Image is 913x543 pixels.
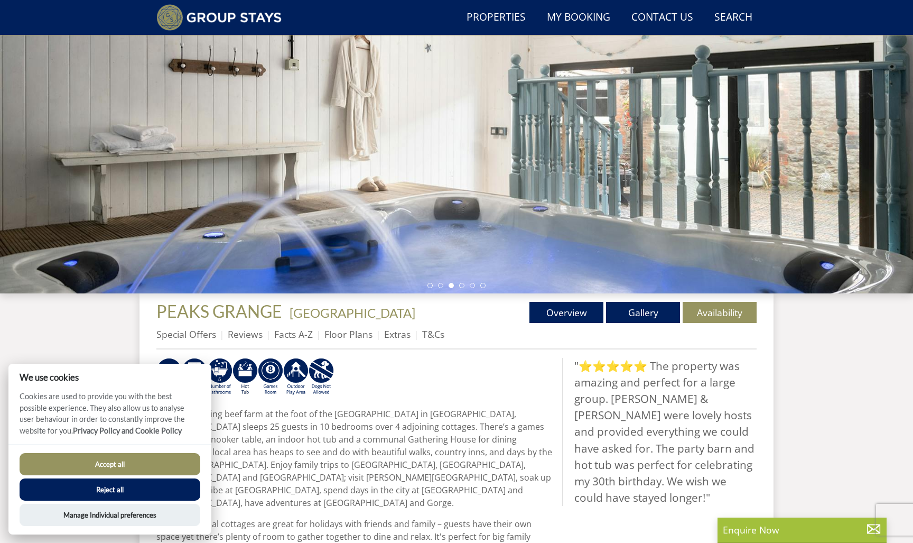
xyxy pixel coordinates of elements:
a: Properties [462,6,530,30]
span: PEAKS GRANGE [156,301,282,321]
img: AD_4nXcOA-b_xATeUKCUe4qZmqHO3pzUWDfZno1bRbaJhEZZGKtyrKOH-jpsXEtAJPF0S1NXiDXUWNzkmCb9yYwCtVyH7FHze... [309,358,334,396]
a: Overview [529,302,603,323]
a: Contact Us [627,6,697,30]
a: Privacy Policy and Cookie Policy [73,426,182,435]
p: Set on a working beef farm at the foot of the [GEOGRAPHIC_DATA] in [GEOGRAPHIC_DATA], [GEOGRAPHIC... [156,408,554,509]
img: AD_4nXeSSc3ilgsYpdpaeM6eTXL_8vgGcnY6hM1ynOZKXwWq1wBnGLavk8Y9r_Xk0vK4OUtgdEpu-EGkuxA1436B9WhVwH5Pk... [156,358,182,396]
a: Floor Plans [324,328,372,340]
a: Extras [384,328,411,340]
button: Accept all [20,453,200,475]
img: AD_4nXf4W0vM84xBIgcr4qMogbdK2n6_j3CxFpP0effQt7SKlx8vYwG3-LMYqK8J5Ju_h_6SzB23J7g7goQ44dmLr07v4Itgr... [182,358,207,396]
p: Enquire Now [723,523,881,537]
a: PEAKS GRANGE [156,301,285,321]
button: Manage Individual preferences [20,504,200,526]
a: Availability [683,302,757,323]
a: Search [710,6,757,30]
p: Cookies are used to provide you with the best possible experience. They also allow us to analyse ... [8,391,211,444]
a: Gallery [606,302,680,323]
a: Facts A-Z [274,328,313,340]
blockquote: "⭐⭐⭐⭐⭐ The property was amazing and perfect for a large group. [PERSON_NAME] & [PERSON_NAME] were... [562,358,757,507]
img: Group Stays [156,4,282,31]
img: AD_4nXfEt7qD447RaTKwWE-OP06UAiWhkrkmebH5A2tfx7ZDY7R2RPjPXMHe5NM-RLQNReXAdBbnzmumkUS3Xrc2Og34e4kVy... [207,358,232,396]
img: AD_4nXc1Iw0wtauI3kAlmqKiow2xOG9b9jgcrvEUWxsMsavhTuo14U6xJfaA9B--ZY8icuHeGWSTiTr_miVtTcN3Zi-xpzLai... [232,358,258,396]
a: Special Offers [156,328,216,340]
img: AD_4nXfe0X3_QBx46CwU3JrAvy1WFURXS9oBgC15PJRtFjBGzmetAvDOIQNTa460jeTvqTa2ZTtEttNxa30HuC-6X7fGAgmHj... [258,358,283,396]
a: My Booking [543,6,614,30]
a: [GEOGRAPHIC_DATA] [290,305,415,320]
a: Reviews [228,328,263,340]
img: AD_4nXc4YvC-BTizVyATotoyVEfuUcZbpLw7vMeaKQ-ISqmA1lQGkjHUPmRb677xclegFG05apDxr_8yMiww5rYjVhgbd5hJt... [283,358,309,396]
h2: We use cookies [8,372,211,382]
span: - [285,305,415,320]
a: T&Cs [422,328,444,340]
button: Reject all [20,478,200,501]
